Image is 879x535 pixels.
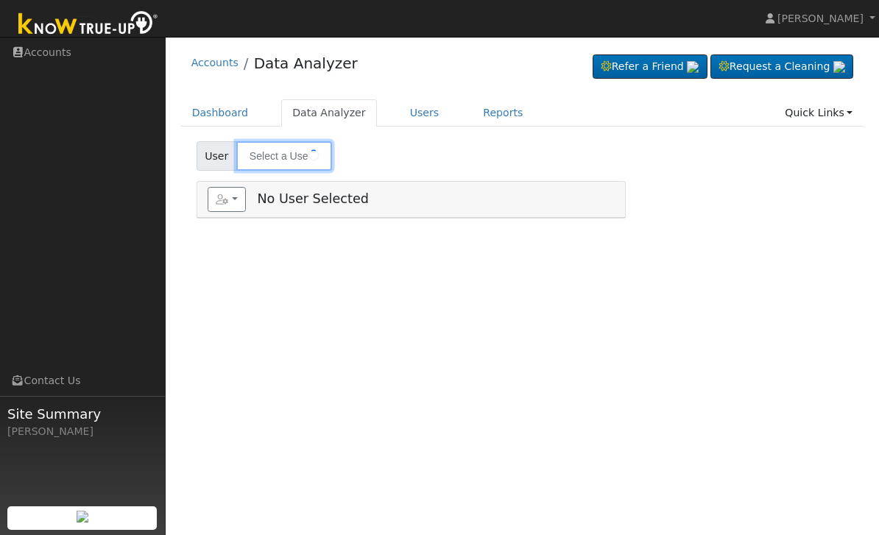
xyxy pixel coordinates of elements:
a: Users [399,99,451,127]
span: User [197,141,237,171]
img: Know True-Up [11,8,166,41]
img: retrieve [687,61,699,73]
a: Accounts [191,57,239,68]
img: retrieve [77,511,88,522]
a: Reports [472,99,534,127]
span: Site Summary [7,404,158,424]
a: Refer a Friend [593,54,707,79]
span: [PERSON_NAME] [777,13,864,24]
input: Select a User [236,141,332,171]
a: Quick Links [774,99,864,127]
div: [PERSON_NAME] [7,424,158,439]
a: Dashboard [181,99,260,127]
img: retrieve [833,61,845,73]
a: Data Analyzer [281,99,377,127]
h5: No User Selected [208,187,615,212]
a: Data Analyzer [254,54,358,72]
a: Request a Cleaning [710,54,853,79]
